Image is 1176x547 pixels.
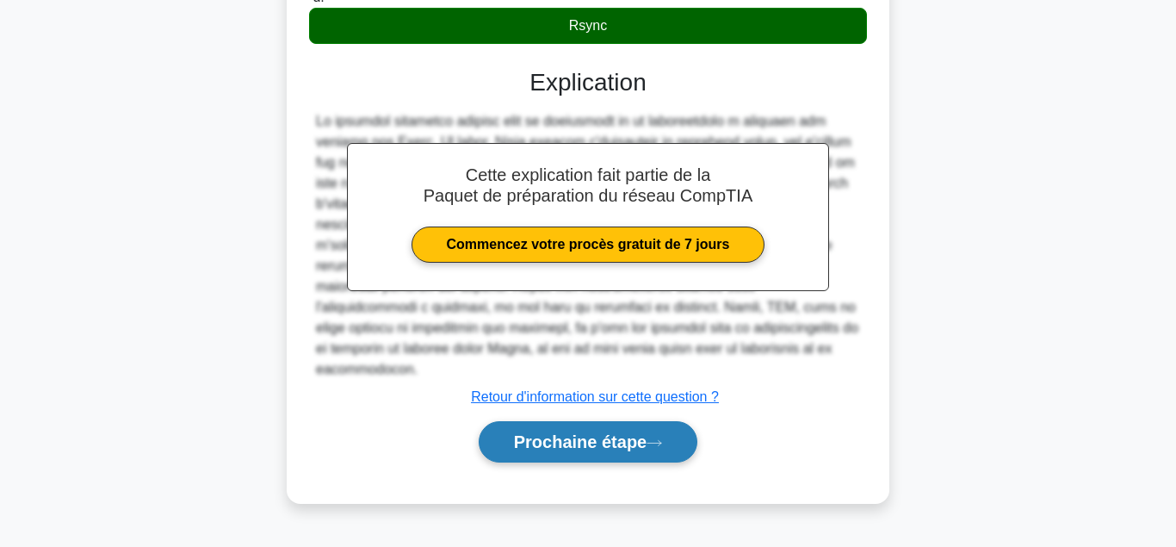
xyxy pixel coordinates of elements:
[319,68,857,97] h3: Explication
[309,8,867,44] div: Rsync
[316,111,860,380] div: Lo ipsumdol sitametco adipisc elit se doeiusmodt in ut laboreetdolo m aliquaen adm veniamq nos Ex...
[412,227,765,263] a: Commencez votre procès gratuit de 7 jours
[471,389,719,404] a: Retour d'information sur cette question ?
[479,421,698,463] button: Prochaine étape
